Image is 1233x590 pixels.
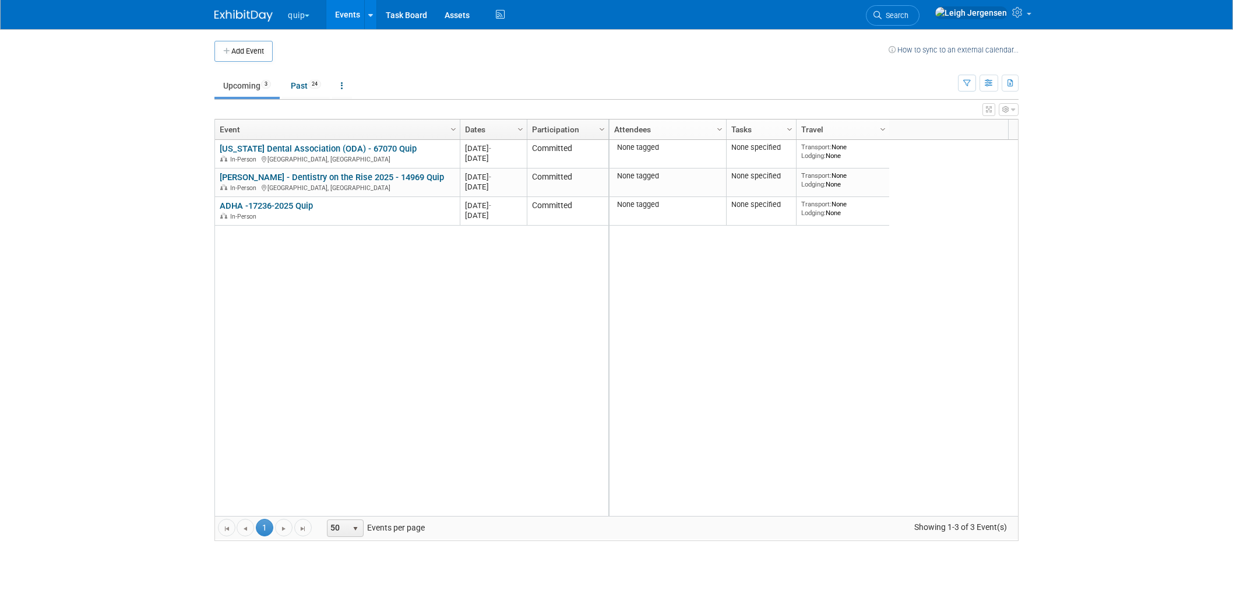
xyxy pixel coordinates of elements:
span: 1 [256,519,273,536]
div: [DATE] [465,201,522,210]
div: None tagged [614,143,722,152]
span: Showing 1-3 of 3 Event(s) [904,519,1018,535]
span: - [489,201,491,210]
img: Leigh Jergensen [935,6,1007,19]
a: Go to the previous page [237,519,254,536]
a: Column Settings [714,120,727,137]
td: Committed [527,168,608,197]
td: Committed [527,140,608,168]
span: 50 [327,520,347,536]
a: Go to the first page [218,519,235,536]
span: - [489,144,491,153]
a: Go to the next page [275,519,293,536]
a: Attendees [614,120,718,139]
img: In-Person Event [220,156,227,161]
a: [US_STATE] Dental Association (ODA) - 67070 Quip [220,143,417,154]
span: Go to the first page [222,524,231,533]
span: In-Person [230,156,260,163]
a: Search [866,5,920,26]
span: select [351,524,360,533]
a: Travel [801,120,882,139]
img: ExhibitDay [214,10,273,22]
span: Column Settings [715,125,724,134]
a: Event [220,120,452,139]
span: 24 [308,80,321,89]
div: [GEOGRAPHIC_DATA], [GEOGRAPHIC_DATA] [220,182,455,192]
span: Column Settings [516,125,525,134]
div: None specified [731,200,792,209]
div: None None [801,171,885,188]
span: Column Settings [785,125,794,134]
span: Transport: [801,200,832,208]
div: None None [801,143,885,160]
span: Search [882,11,908,20]
a: Column Settings [448,120,460,137]
a: How to sync to an external calendar... [889,45,1019,54]
a: Go to the last page [294,519,312,536]
a: Column Settings [596,120,609,137]
div: [DATE] [465,153,522,163]
a: Column Settings [877,120,890,137]
span: Column Settings [878,125,887,134]
span: Lodging: [801,180,826,188]
div: None tagged [614,171,722,181]
span: Column Settings [449,125,458,134]
div: [DATE] [465,143,522,153]
span: Transport: [801,143,832,151]
div: None None [801,200,885,217]
span: In-Person [230,213,260,220]
span: 3 [261,80,271,89]
img: In-Person Event [220,184,227,190]
a: [PERSON_NAME] - Dentistry on the Rise 2025 - 14969 Quip [220,172,444,182]
div: [DATE] [465,172,522,182]
div: None specified [731,171,792,181]
span: Lodging: [801,209,826,217]
span: Events per page [312,519,436,536]
span: - [489,173,491,181]
button: Add Event [214,41,273,62]
a: Participation [532,120,601,139]
div: None specified [731,143,792,152]
a: ADHA -17236-2025 Quip [220,201,313,211]
img: In-Person Event [220,213,227,219]
a: Tasks [731,120,788,139]
span: Go to the next page [279,524,288,533]
div: [GEOGRAPHIC_DATA], [GEOGRAPHIC_DATA] [220,154,455,164]
div: None tagged [614,200,722,209]
span: Column Settings [597,125,607,134]
span: In-Person [230,184,260,192]
div: [DATE] [465,210,522,220]
span: Go to the previous page [241,524,250,533]
span: Transport: [801,171,832,180]
div: [DATE] [465,182,522,192]
td: Committed [527,197,608,226]
a: Dates [465,120,519,139]
a: Past24 [282,75,330,97]
span: Go to the last page [298,524,308,533]
span: Lodging: [801,152,826,160]
a: Upcoming3 [214,75,280,97]
a: Column Settings [784,120,797,137]
a: Column Settings [515,120,527,137]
